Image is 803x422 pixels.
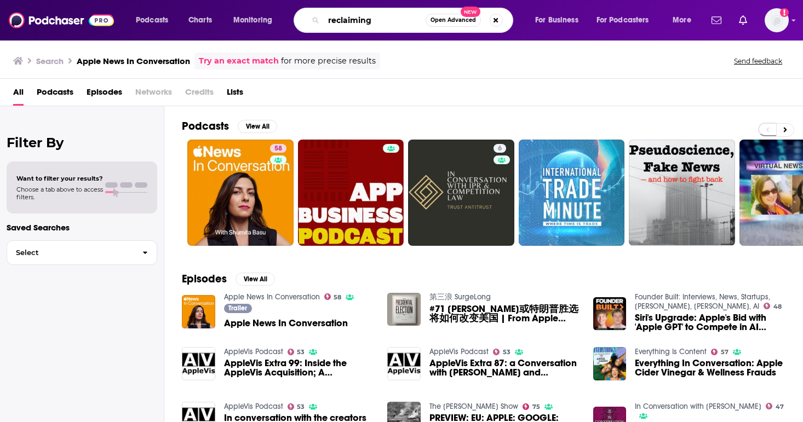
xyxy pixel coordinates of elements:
span: More [673,13,691,28]
svg: Add a profile image [780,8,789,17]
img: User Profile [765,8,789,32]
span: 53 [297,404,305,409]
a: Show notifications dropdown [735,11,752,30]
span: #71 [PERSON_NAME]或特朗普胜选将如何改变美国 | From Apple News In Conversation [429,304,580,323]
span: 75 [532,404,540,409]
h3: Apple News In Conversation [77,56,190,66]
button: open menu [665,11,705,29]
a: 58 [187,140,294,246]
a: Try an exact match [199,55,279,67]
a: AppleVis Podcast [429,347,489,356]
a: Lists [227,83,243,106]
button: View All [238,120,277,133]
a: AppleVis Podcast [224,347,283,356]
a: The John Batchelor Show [429,402,518,411]
a: 6 [494,144,506,153]
button: View All [236,273,275,286]
span: Podcasts [136,13,168,28]
a: 第三浪 SurgeLong [429,292,491,302]
a: Founder Built: Interviews, News, Startups, Lex Fridman, Joe Rogan, AI [635,292,770,311]
p: Saved Searches [7,222,157,233]
span: Networks [135,83,172,106]
span: Choose a tab above to access filters. [16,186,103,201]
span: 58 [334,295,341,300]
a: EpisodesView All [182,272,275,286]
a: 58 [324,293,342,300]
span: 58 [274,143,282,154]
img: Siri's Upgrade: Apple's Bid with 'Apple GPT' to Compete in AI Conversation [593,297,627,331]
a: Everything Is Content [635,347,707,356]
h2: Filter By [7,135,157,151]
a: 53 [288,349,305,355]
img: Apple News In Conversation [182,295,215,328]
span: 47 [776,404,784,409]
a: 57 [711,349,729,355]
span: New [461,7,480,17]
img: Everything In Conversation: Apple Cider Vinegar & Wellness Frauds [593,347,627,380]
button: Open AdvancedNew [426,14,481,27]
span: 53 [297,350,305,355]
button: Select [7,240,157,265]
img: Podchaser - Follow, Share and Rate Podcasts [9,10,114,31]
span: Select [7,249,134,256]
a: 47 [766,403,784,409]
span: For Business [535,13,578,28]
a: Apple News In Conversation [224,292,320,302]
a: PodcastsView All [182,119,277,133]
span: 53 [503,350,511,355]
a: 75 [523,403,540,410]
img: #71 哈里斯或特朗普胜选将如何改变美国 | From Apple News In Conversation [387,293,421,326]
input: Search podcasts, credits, & more... [324,11,426,29]
a: Episodes [87,83,122,106]
span: 6 [498,143,502,154]
a: Siri's Upgrade: Apple's Bid with 'Apple GPT' to Compete in AI Conversation [635,313,785,332]
button: open menu [527,11,592,29]
span: Want to filter your results? [16,175,103,182]
img: AppleVis Extra 87: a Conversation with Sarah Herrlinger and Dean Hudson of Apple's Accessibility ... [387,347,421,380]
h3: Search [36,56,64,66]
img: AppleVis Extra 99: Inside the AppleVis Acquisition; A Conversation with Be My Eyes [182,347,215,380]
a: In Conversation with Jordan Sorcery [635,402,761,411]
button: Show profile menu [765,8,789,32]
a: 58 [270,144,286,153]
span: Charts [188,13,212,28]
span: Credits [185,83,214,106]
a: AppleVis Podcast [224,402,283,411]
a: Show notifications dropdown [707,11,726,30]
span: 48 [773,304,782,309]
button: open menu [128,11,182,29]
span: Monitoring [233,13,272,28]
a: Podcasts [37,83,73,106]
button: open menu [226,11,286,29]
a: AppleVis Extra 99: Inside the AppleVis Acquisition; A Conversation with Be My Eyes [224,359,375,377]
span: 57 [721,350,729,355]
button: open menu [589,11,665,29]
a: 48 [764,303,782,309]
a: All [13,83,24,106]
span: Logged in as GregKubie [765,8,789,32]
a: #71 哈里斯或特朗普胜选将如何改变美国 | From Apple News In Conversation [429,304,580,323]
button: Send feedback [731,56,785,66]
h2: Podcasts [182,119,229,133]
span: for more precise results [281,55,376,67]
a: Charts [181,11,219,29]
a: Apple News In Conversation [224,319,348,328]
span: Trailer [228,305,247,311]
span: Open Advanced [431,18,476,23]
a: Everything In Conversation: Apple Cider Vinegar & Wellness Frauds [635,359,785,377]
a: AppleVis Extra 87: a Conversation with Sarah Herrlinger and Dean Hudson of Apple's Accessibility ... [429,359,580,377]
